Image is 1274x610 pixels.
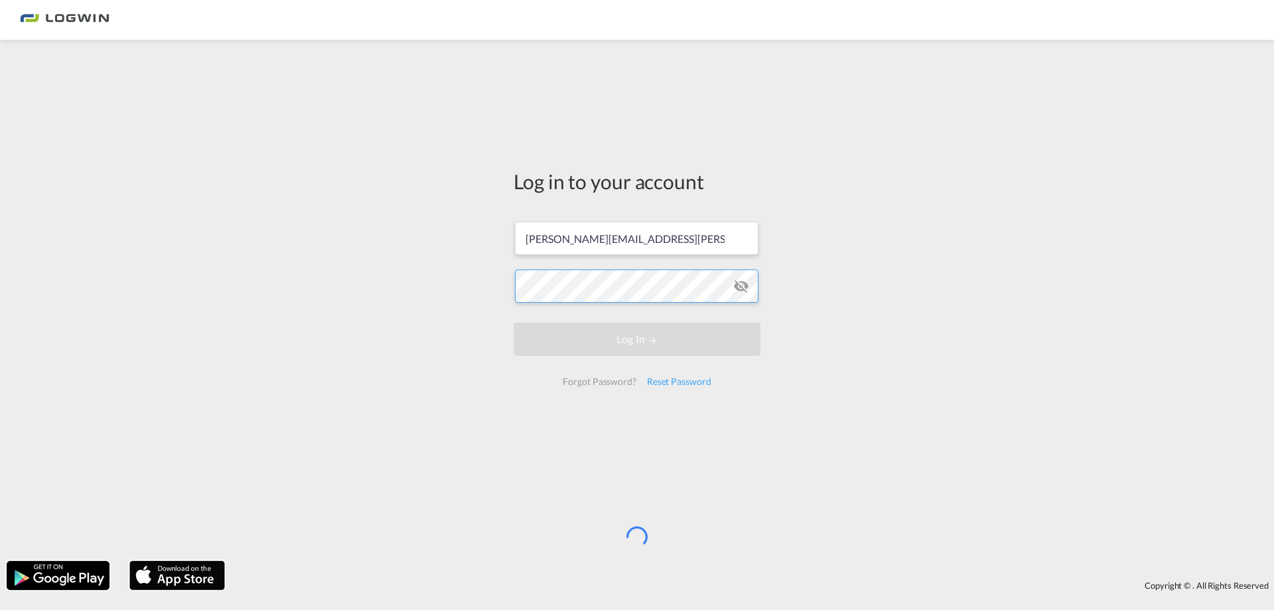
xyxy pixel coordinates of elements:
[514,323,760,356] button: LOGIN
[232,574,1274,597] div: Copyright © . All Rights Reserved
[20,5,109,35] img: bc73a0e0d8c111efacd525e4c8ad7d32.png
[5,560,111,591] img: google.png
[515,222,758,255] input: Enter email/phone number
[557,370,641,394] div: Forgot Password?
[128,560,226,591] img: apple.png
[733,278,749,294] md-icon: icon-eye-off
[514,167,760,195] div: Log in to your account
[642,370,717,394] div: Reset Password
